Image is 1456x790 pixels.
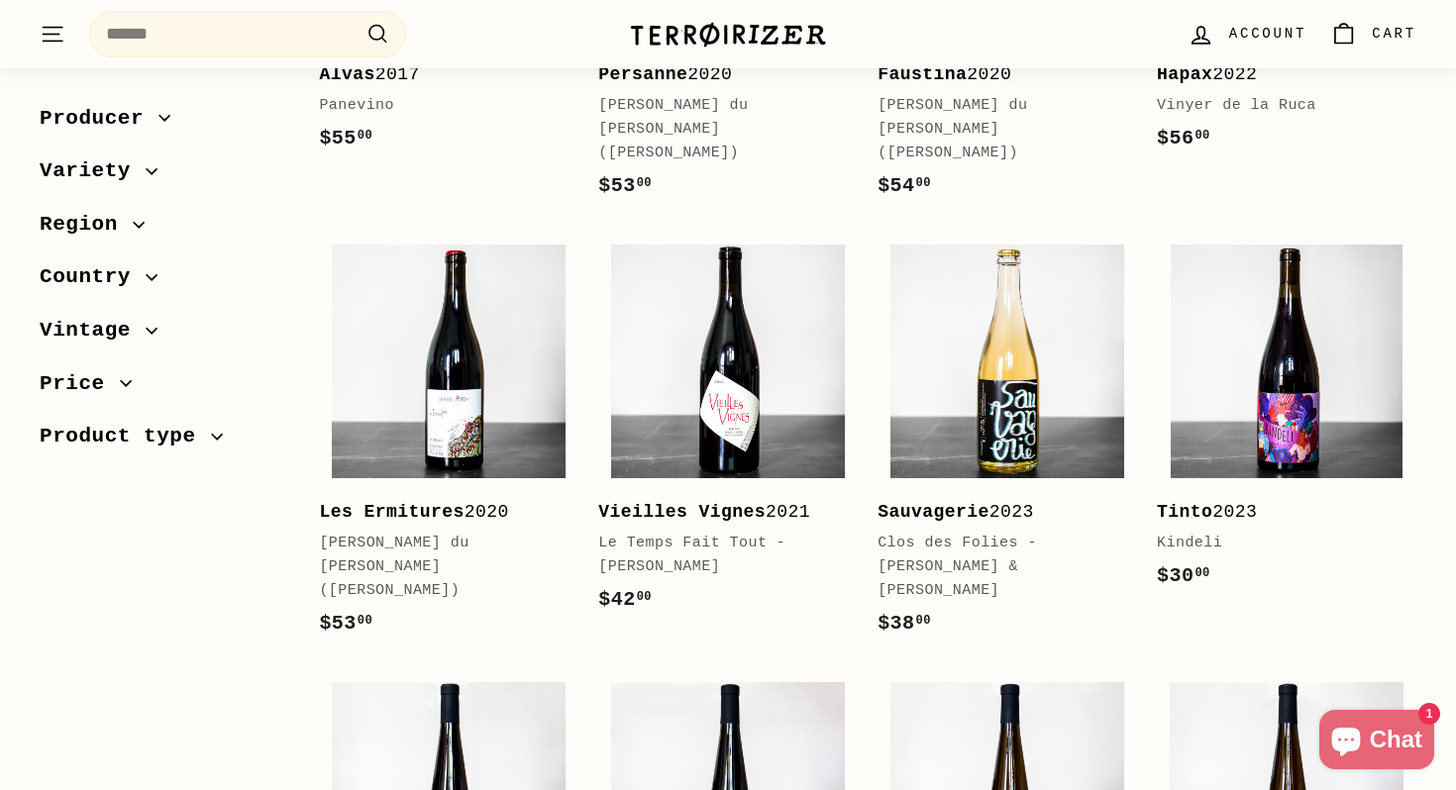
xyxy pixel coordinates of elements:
[40,261,146,295] span: Country
[1157,232,1416,612] a: Tinto2023Kindeli
[1176,5,1318,63] a: Account
[40,203,287,256] button: Region
[878,94,1117,165] div: [PERSON_NAME] du [PERSON_NAME] ([PERSON_NAME])
[598,94,838,165] div: [PERSON_NAME] du [PERSON_NAME] ([PERSON_NAME])
[598,64,687,84] b: Persanne
[637,590,652,604] sup: 00
[40,309,287,362] button: Vintage
[40,256,287,310] button: Country
[1229,23,1306,45] span: Account
[40,150,287,204] button: Variety
[40,102,158,136] span: Producer
[1318,5,1428,63] a: Cart
[319,498,559,527] div: 2020
[40,97,287,150] button: Producer
[878,60,1117,89] div: 2020
[1372,23,1416,45] span: Cart
[598,498,838,527] div: 2021
[319,532,559,603] div: [PERSON_NAME] du [PERSON_NAME] ([PERSON_NAME])
[878,498,1117,527] div: 2023
[598,174,652,197] span: $53
[598,532,838,579] div: Le Temps Fait Tout - [PERSON_NAME]
[358,129,372,143] sup: 00
[878,232,1137,659] a: Sauvagerie2023Clos des Folies - [PERSON_NAME] & [PERSON_NAME]
[40,208,133,242] span: Region
[598,588,652,611] span: $42
[598,502,766,522] b: Vieilles Vignes
[878,64,967,84] b: Faustina
[319,232,578,659] a: Les Ermitures2020[PERSON_NAME] du [PERSON_NAME] ([PERSON_NAME])
[916,614,931,628] sup: 00
[1157,532,1397,555] div: Kindeli
[1157,502,1212,522] b: Tinto
[319,64,374,84] b: Alvas
[1157,564,1210,587] span: $30
[40,416,287,469] button: Product type
[40,155,146,189] span: Variety
[40,362,287,416] button: Price
[319,60,559,89] div: 2017
[1313,710,1440,774] inbox-online-store-chat: Shopify online store chat
[598,232,858,636] a: Vieilles Vignes2021Le Temps Fait Tout - [PERSON_NAME]
[319,127,372,149] span: $55
[878,174,931,197] span: $54
[319,612,372,635] span: $53
[637,176,652,190] sup: 00
[878,612,931,635] span: $38
[319,502,464,522] b: Les Ermitures
[358,614,372,628] sup: 00
[1157,64,1212,84] b: Hapax
[1157,498,1397,527] div: 2023
[319,94,559,118] div: Panevino
[1157,60,1397,89] div: 2022
[1157,94,1397,118] div: Vinyer de la Ruca
[916,176,931,190] sup: 00
[878,502,989,522] b: Sauvagerie
[40,367,120,401] span: Price
[1195,566,1209,580] sup: 00
[878,532,1117,603] div: Clos des Folies - [PERSON_NAME] & [PERSON_NAME]
[1157,127,1210,149] span: $56
[1195,129,1209,143] sup: 00
[40,421,211,454] span: Product type
[598,60,838,89] div: 2020
[40,314,146,347] span: Vintage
